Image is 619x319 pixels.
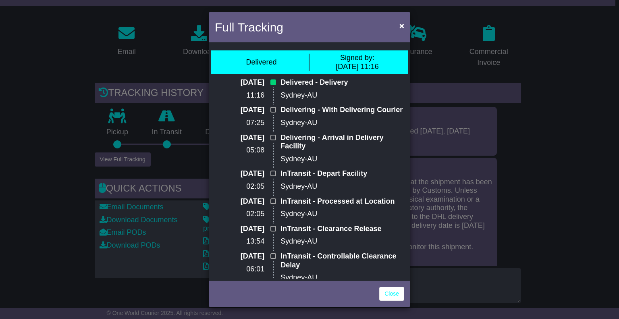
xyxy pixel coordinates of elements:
p: Delivering - With Delivering Courier [280,106,404,115]
p: InTransit - Clearance Release [280,225,404,234]
p: InTransit - Processed at Location [280,197,404,206]
div: Delivered [246,58,276,67]
p: Sydney-AU [280,237,404,246]
p: [DATE] [215,169,264,178]
p: [DATE] [215,78,264,87]
p: [DATE] [215,133,264,142]
span: × [399,21,404,30]
p: Delivered - Delivery [280,78,404,87]
p: InTransit - Controllable Clearance Delay [280,252,404,269]
p: Sydney-AU [280,210,404,219]
p: 06:01 [215,265,264,274]
span: Signed by: [340,54,374,62]
h4: Full Tracking [215,18,283,36]
p: InTransit - Depart Facility [280,169,404,178]
p: [DATE] [215,106,264,115]
p: [DATE] [215,252,264,261]
p: 05:08 [215,146,264,155]
p: Sydney-AU [280,273,404,282]
p: [DATE] [215,197,264,206]
p: 13:54 [215,237,264,246]
p: Delivering - Arrival in Delivery Facility [280,133,404,151]
p: 02:05 [215,210,264,219]
p: Sydney-AU [280,155,404,164]
p: Sydney-AU [280,119,404,127]
p: 07:25 [215,119,264,127]
p: 02:05 [215,182,264,191]
p: [DATE] [215,225,264,234]
button: Close [395,17,408,34]
a: Close [379,287,404,301]
p: 11:16 [215,91,264,100]
div: [DATE] 11:16 [336,54,379,71]
p: Sydney-AU [280,182,404,191]
p: Sydney-AU [280,91,404,100]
